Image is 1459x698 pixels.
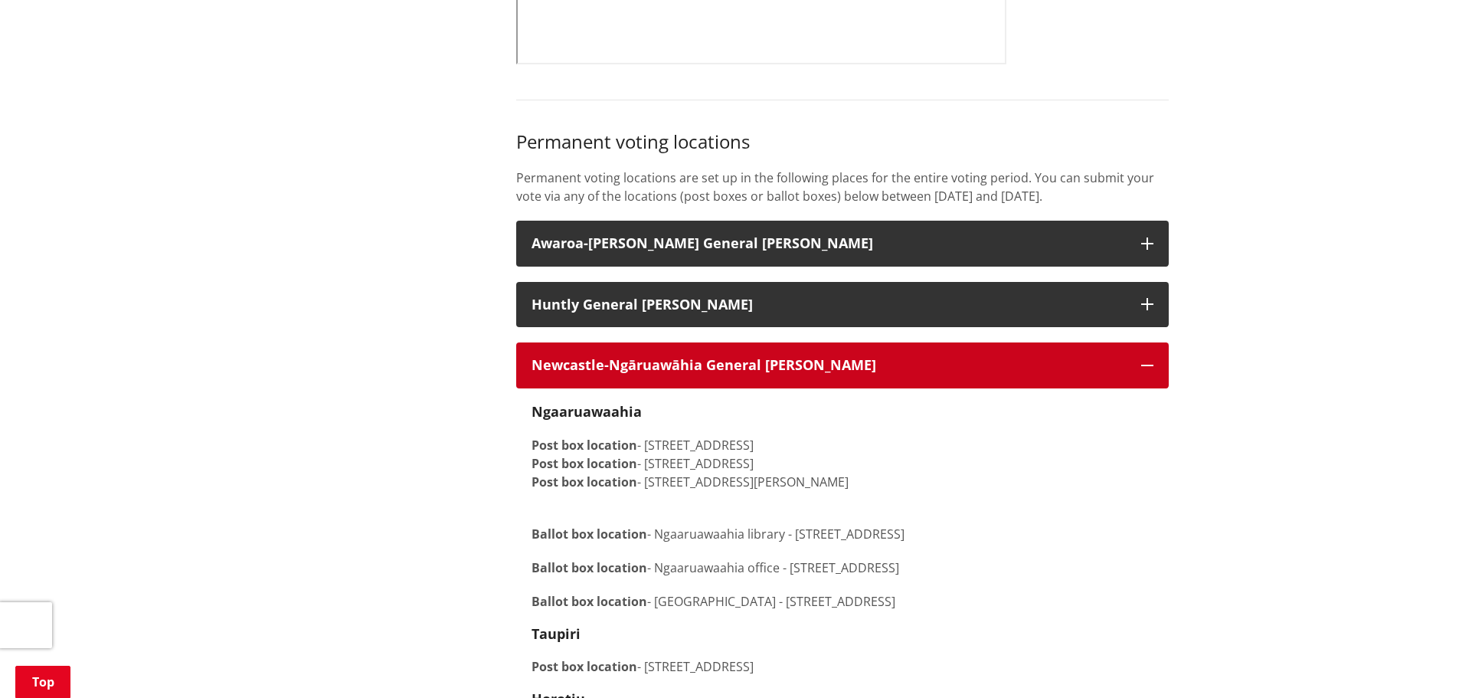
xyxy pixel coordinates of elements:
strong: Post box location [532,474,637,490]
strong: Ballot box location [532,526,647,542]
button: Awaroa-[PERSON_NAME] General [PERSON_NAME] [516,221,1169,267]
strong: Post box location [532,437,637,454]
p: Permanent voting locations are set up in the following places for the entire voting period. You c... [516,169,1169,205]
h3: Awaroa-[PERSON_NAME] General [PERSON_NAME] [532,236,1126,251]
p: - [STREET_ADDRESS] [532,657,1153,676]
p: - [GEOGRAPHIC_DATA] - [STREET_ADDRESS] [532,592,1153,611]
strong: Ngaaruawaahia [532,402,642,421]
button: Huntly General [PERSON_NAME] [516,282,1169,328]
iframe: Messenger Launcher [1389,634,1444,689]
strong: Taupiri [532,624,581,643]
p: - Ngaaruawaahia library - [STREET_ADDRESS] [532,506,1153,543]
p: - Ngaaruawaahia office - [STREET_ADDRESS] [532,559,1153,577]
button: Newcastle-Ngāruawāhia General [PERSON_NAME] [516,342,1169,388]
a: Top [15,666,70,698]
strong: Ballot box location [532,593,647,610]
strong: Post box location [532,658,637,675]
strong: Post box location [532,455,637,472]
strong: Ballot box location [532,559,647,576]
h3: Huntly General [PERSON_NAME] [532,297,1126,313]
h3: Permanent voting locations [516,131,1169,153]
p: - [STREET_ADDRESS] - [STREET_ADDRESS] - [STREET_ADDRESS][PERSON_NAME] [532,436,1153,491]
strong: Newcastle-Ngāruawāhia General [PERSON_NAME] [532,356,876,374]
